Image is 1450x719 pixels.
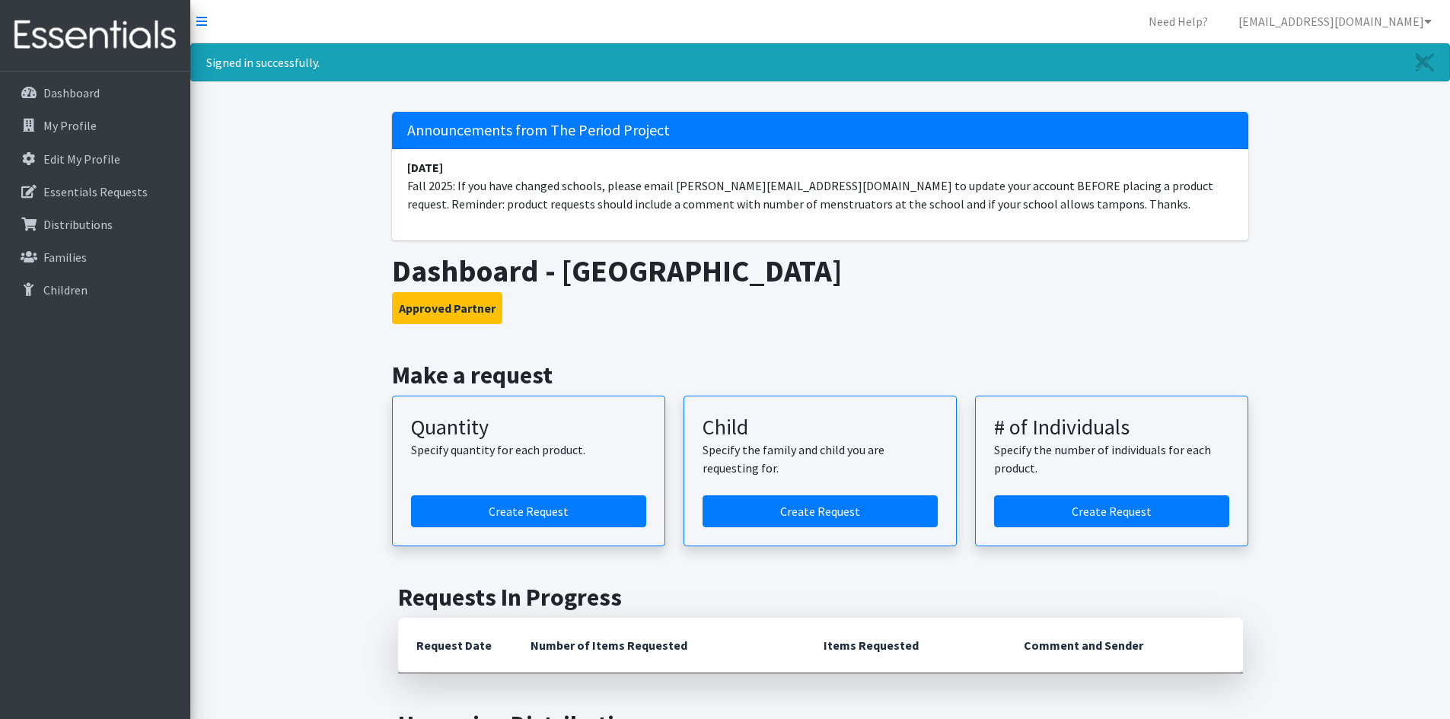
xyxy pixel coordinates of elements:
button: Approved Partner [392,292,502,324]
a: Close [1401,44,1449,81]
h3: Quantity [411,415,646,441]
p: My Profile [43,118,97,133]
p: Edit My Profile [43,151,120,167]
a: Essentials Requests [6,177,184,207]
h1: Dashboard - [GEOGRAPHIC_DATA] [392,253,1248,289]
a: Create a request by number of individuals [994,495,1229,527]
li: Fall 2025: If you have changed schools, please email [PERSON_NAME][EMAIL_ADDRESS][DOMAIN_NAME] to... [392,149,1248,222]
a: Distributions [6,209,184,240]
th: Items Requested [805,618,1005,673]
a: Dashboard [6,78,184,108]
p: Specify the family and child you are requesting for. [703,441,938,477]
a: My Profile [6,110,184,141]
a: Families [6,242,184,272]
p: Specify the number of individuals for each product. [994,441,1229,477]
p: Families [43,250,87,265]
h3: Child [703,415,938,441]
a: Create a request for a child or family [703,495,938,527]
div: Signed in successfully. [190,43,1450,81]
p: Essentials Requests [43,184,148,199]
p: Specify quantity for each product. [411,441,646,459]
th: Number of Items Requested [512,618,806,673]
a: Create a request by quantity [411,495,646,527]
a: [EMAIL_ADDRESS][DOMAIN_NAME] [1226,6,1444,37]
th: Comment and Sender [1005,618,1242,673]
h5: Announcements from The Period Project [392,112,1248,149]
h2: Make a request [392,361,1248,390]
a: Need Help? [1136,6,1220,37]
p: Dashboard [43,85,100,100]
th: Request Date [398,618,512,673]
strong: [DATE] [407,160,443,175]
a: Edit My Profile [6,144,184,174]
h3: # of Individuals [994,415,1229,441]
p: Children [43,282,88,297]
h2: Requests In Progress [398,583,1243,612]
img: HumanEssentials [6,10,184,61]
a: Children [6,275,184,305]
p: Distributions [43,217,113,232]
